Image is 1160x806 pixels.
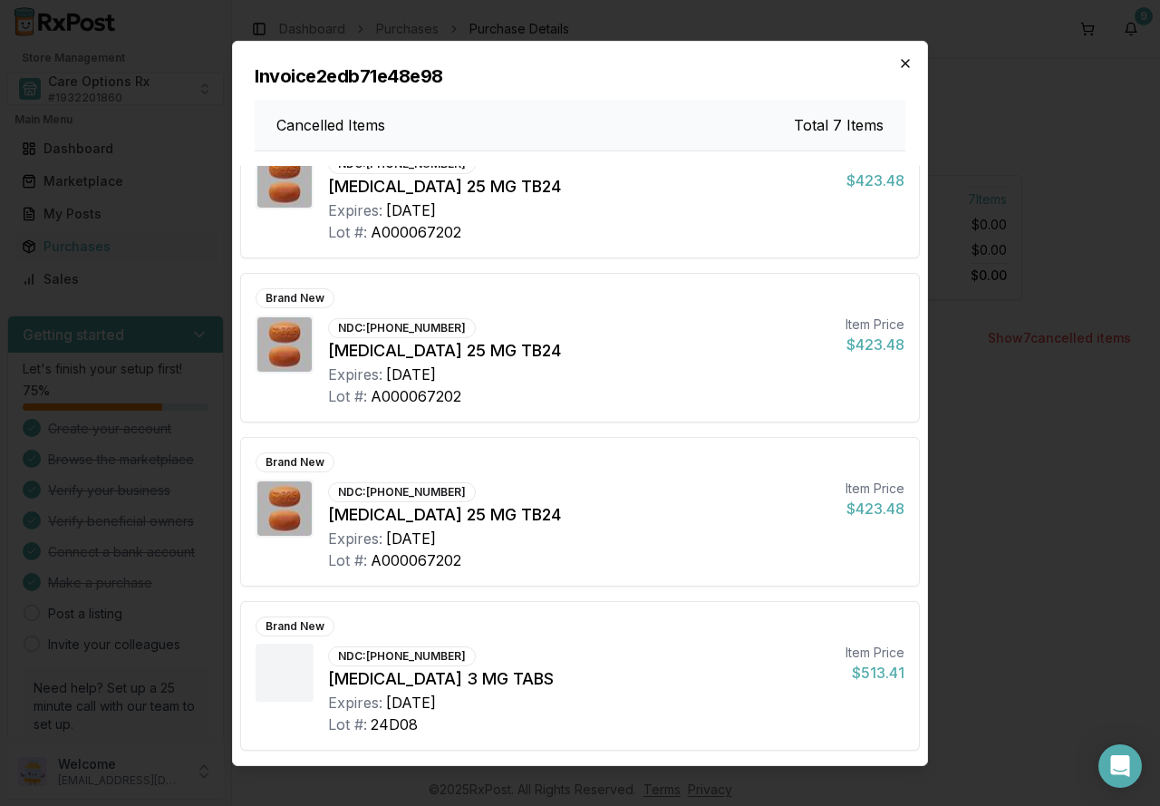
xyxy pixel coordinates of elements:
[328,173,831,199] div: [MEDICAL_DATA] 25 MG TB24
[276,113,385,135] h3: Cancelled Items
[371,384,461,406] div: A000067202
[328,220,367,242] div: Lot #:
[846,333,904,354] div: $423.48
[846,497,904,519] div: $423.48
[386,691,436,713] div: [DATE]
[328,481,476,501] div: NDC: [PHONE_NUMBER]
[256,287,334,307] div: Brand New
[328,646,476,665] div: NDC: [PHONE_NUMBER]
[386,199,436,220] div: [DATE]
[257,316,312,371] img: Myrbetriq 25 MG TB24
[256,616,334,636] div: Brand New
[328,549,367,570] div: Lot #:
[846,661,904,683] div: $513.41
[257,481,312,535] img: Myrbetriq 25 MG TB24
[328,527,382,549] div: Expires:
[846,643,904,661] div: Item Price
[386,363,436,384] div: [DATE]
[794,113,884,135] h3: Total 7 Items
[255,63,905,88] h2: Invoice 2edb71e48e98
[371,713,418,734] div: 24D08
[846,479,904,497] div: Item Price
[328,317,476,337] div: NDC: [PHONE_NUMBER]
[328,384,367,406] div: Lot #:
[256,452,334,471] div: Brand New
[371,549,461,570] div: A000067202
[328,501,831,527] div: [MEDICAL_DATA] 25 MG TB24
[328,199,382,220] div: Expires:
[257,152,312,207] img: Myrbetriq 25 MG TB24
[371,220,461,242] div: A000067202
[328,691,382,713] div: Expires:
[846,169,904,190] div: $423.48
[386,527,436,549] div: [DATE]
[328,665,831,691] div: [MEDICAL_DATA] 3 MG TABS
[328,363,382,384] div: Expires:
[328,337,831,363] div: [MEDICAL_DATA] 25 MG TB24
[257,645,312,699] img: Trulance 3 MG TABS
[328,713,367,734] div: Lot #:
[846,315,904,333] div: Item Price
